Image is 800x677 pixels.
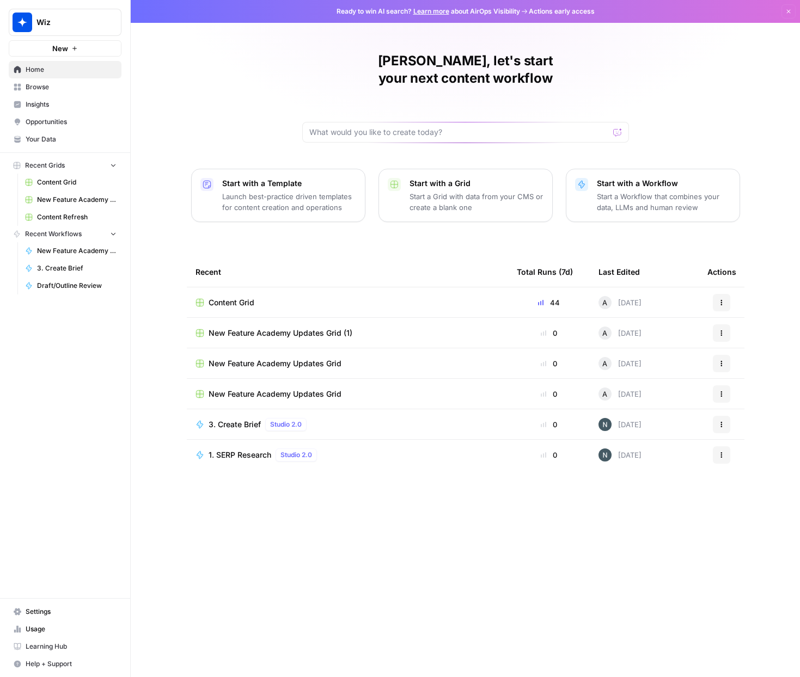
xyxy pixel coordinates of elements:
[196,328,499,338] a: New Feature Academy Updates Grid (1)
[599,448,612,461] img: mfx9qxiwvwbk9y2m949wqpoopau8
[9,131,121,148] a: Your Data
[9,226,121,242] button: Recent Workflows
[196,418,499,431] a: 3. Create BriefStudio 2.0
[13,13,32,32] img: Wiz Logo
[26,65,117,75] span: Home
[52,43,68,54] span: New
[309,127,609,138] input: What would you like to create today?
[9,157,121,174] button: Recent Grids
[9,638,121,655] a: Learning Hub
[378,169,553,222] button: Start with a GridStart a Grid with data from your CMS or create a blank one
[196,358,499,369] a: New Feature Academy Updates Grid
[9,620,121,638] a: Usage
[26,134,117,144] span: Your Data
[37,246,117,256] span: New Feature Academy Updates
[602,328,607,338] span: A
[191,169,365,222] button: Start with a TemplateLaunch best-practice driven templates for content creation and operations
[517,450,581,460] div: 0
[196,448,499,461] a: 1. SERP ResearchStudio 2.0
[26,117,117,127] span: Opportunities
[209,297,254,308] span: Content Grid
[599,257,640,287] div: Last Edited
[36,17,102,28] span: Wiz
[20,191,121,208] a: New Feature Academy Updates Grid (1)
[599,357,642,370] div: [DATE]
[20,277,121,294] a: Draft/Outline Review
[599,327,642,340] div: [DATE]
[20,260,121,277] a: 3. Create Brief
[517,328,581,338] div: 0
[222,178,356,189] p: Start with a Template
[9,113,121,131] a: Opportunities
[222,191,356,213] p: Launch best-practice driven templates for content creation and operations
[26,82,117,92] span: Browse
[599,418,612,431] img: mfx9qxiwvwbk9y2m949wqpoopau8
[602,297,607,308] span: A
[337,7,520,16] span: Ready to win AI search? about AirOps Visibility
[196,297,499,308] a: Content Grid
[517,257,573,287] div: Total Runs (7d)
[209,389,341,399] span: New Feature Academy Updates Grid
[9,40,121,57] button: New
[597,178,731,189] p: Start with a Workflow
[196,389,499,399] a: New Feature Academy Updates Grid
[37,195,117,205] span: New Feature Academy Updates Grid (1)
[9,96,121,113] a: Insights
[9,61,121,78] a: Home
[26,607,117,617] span: Settings
[280,450,312,460] span: Studio 2.0
[26,642,117,651] span: Learning Hub
[37,263,117,273] span: 3. Create Brief
[410,178,543,189] p: Start with a Grid
[9,78,121,96] a: Browse
[209,328,352,338] span: New Feature Academy Updates Grid (1)
[37,281,117,291] span: Draft/Outline Review
[26,659,117,669] span: Help + Support
[599,296,642,309] div: [DATE]
[599,418,642,431] div: [DATE]
[25,229,82,239] span: Recent Workflows
[37,177,117,187] span: Content Grid
[9,603,121,620] a: Settings
[707,257,736,287] div: Actions
[517,358,581,369] div: 0
[517,389,581,399] div: 0
[209,450,271,460] span: 1. SERP Research
[597,191,731,213] p: Start a Workflow that combines your data, LLMs and human review
[270,420,302,429] span: Studio 2.0
[20,208,121,226] a: Content Refresh
[26,624,117,634] span: Usage
[529,7,595,16] span: Actions early access
[37,212,117,222] span: Content Refresh
[517,419,581,430] div: 0
[9,9,121,36] button: Workspace: Wiz
[517,297,581,308] div: 44
[410,191,543,213] p: Start a Grid with data from your CMS or create a blank one
[599,448,642,461] div: [DATE]
[196,257,499,287] div: Recent
[566,169,740,222] button: Start with a WorkflowStart a Workflow that combines your data, LLMs and human review
[25,161,65,170] span: Recent Grids
[209,419,261,430] span: 3. Create Brief
[602,358,607,369] span: A
[209,358,341,369] span: New Feature Academy Updates Grid
[20,242,121,260] a: New Feature Academy Updates
[602,389,607,399] span: A
[599,387,642,401] div: [DATE]
[413,7,449,15] a: Learn more
[20,174,121,191] a: Content Grid
[9,655,121,673] button: Help + Support
[26,100,117,109] span: Insights
[302,52,629,87] h1: [PERSON_NAME], let's start your next content workflow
